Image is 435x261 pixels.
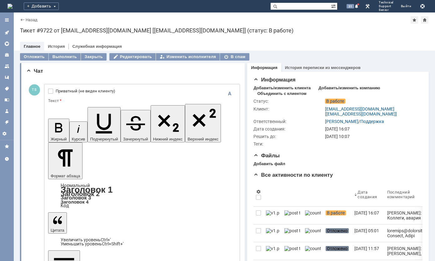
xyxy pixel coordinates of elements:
[48,99,235,103] div: Текст
[24,44,40,49] a: Главное
[10,85,46,90] a: [PHONE_NUMBER]
[325,134,350,139] span: [DATE] 10:07
[266,246,279,251] img: v1.png
[2,72,12,82] a: Шаблоны комментариев
[13,55,32,60] font: tpavlova
[352,183,384,207] th: Дата создания
[8,111,177,115] div: Причины и сроки уточняются, подробную информацию сообщим при первой возможности.
[28,55,32,60] span: @
[10,95,27,100] span: macomnet
[61,190,100,197] a: Заголовок 2
[385,242,433,260] a: [PERSON_NAME]: [PERSON_NAME], [DATE] мы вам написали уже после того, как сами поменяли кабель..
[153,137,183,141] span: Нижний индекс
[347,4,354,8] span: 31
[48,142,82,179] button: Формат абзаца
[2,84,12,94] a: Теги
[61,185,113,195] a: Заголовок 1
[48,212,67,234] button: Цитата
[284,210,300,215] img: post ticket.png
[10,50,46,55] a: [PHONE_NUMBER]
[9,60,10,65] span: .
[352,242,384,260] a: [DATE] 11:57
[387,190,426,199] div: Последний комментарий
[51,137,67,141] span: Жирный
[323,242,352,260] a: Отложено
[256,189,261,194] span: Настройки
[352,224,384,242] a: [DATE] 05:01
[266,228,279,233] img: v1.png
[282,207,302,224] a: post ticket.png
[411,16,418,24] div: Добавить в избранное
[419,2,426,10] button: Сохранить лог
[2,39,12,49] a: Общая аналитика
[87,107,120,142] button: Подчеркнутый
[385,224,433,242] a: loremips@dolorsit.am: Consect, Adipi elitseddo eiusmodtempori utlab. Etdolo magna aliquaeni. Admi...
[354,228,379,233] div: [DATE] 05:01
[4,90,12,95] span: mail
[323,207,352,224] a: В работе
[253,172,333,178] span: Все активности по клиенту
[2,27,12,37] a: Активности
[302,242,323,260] a: counter.png
[185,104,221,142] button: Верхний индекс
[8,163,47,168] span: [PHONE_NUMBER]
[48,119,69,142] button: Жирный
[2,129,12,139] a: Настройки
[2,55,4,60] span: -
[305,246,321,251] img: counter.png
[379,4,393,8] span: Support
[2,50,12,60] a: Клиенты
[253,86,311,91] div: Добавить/изменить клиента
[263,242,282,260] a: v1.png
[253,153,280,159] span: Файлы
[14,25,76,30] span: [STREET_ADDRESS]
[7,4,12,9] a: Перейти на домашнюю страницу
[32,55,49,60] font: macomnet
[354,210,379,215] div: [DATE] 16:07
[257,91,306,96] div: Объединить с клиентом
[49,55,50,60] font: .
[325,119,384,124] div: /
[151,105,185,142] button: Нижний индекс
[48,238,236,246] div: Цитата
[253,134,324,139] div: Решить до:
[379,1,393,4] span: Technical
[32,90,49,95] font: macomnet
[90,137,118,141] span: Подчеркнутый
[50,90,53,95] font: ru
[284,228,300,233] img: post ticket.png
[352,207,384,224] a: [DATE] 16:07
[266,210,279,215] img: v1.png
[253,141,324,146] div: Теги:
[48,44,65,49] a: История
[7,4,12,9] img: logo
[8,159,177,164] div: ООО "Региональные беспроводные сети"
[305,210,321,215] img: counter.png
[28,95,32,100] span: ru
[123,137,148,141] span: Зачеркнутый
[26,17,37,22] a: Назад
[325,106,397,116] a: [EMAIL_ADDRESS][DOMAIN_NAME] [[EMAIL_ADDRESS][DOMAIN_NAME]]
[4,55,12,60] span: mail
[2,117,12,127] a: Правила автоматизации
[69,121,88,142] button: Курсив
[326,210,346,215] span: В работе
[357,190,377,199] div: Дата создания
[61,237,111,242] a: Increase
[56,89,235,94] label: Приватный (не виден клиенту)
[29,84,40,96] span: TS
[379,8,393,12] span: Senior
[11,90,13,95] span: :
[121,110,151,142] button: Зачеркнутый
[387,210,431,240] div: [PERSON_NAME]: Коллеги, авария связана с обрывом магистральной ВОЛС в районе [GEOGRAPHIC_DATA].
[61,203,69,209] a: Код
[385,207,433,224] a: [PERSON_NAME]: Коллеги, авария связана с обрывом магистральной ВОЛС в районе [GEOGRAPHIC_DATA].
[102,241,123,246] span: Ctrl+Shift+'
[2,106,12,116] a: Мой профиль
[325,119,358,124] a: [PERSON_NAME]
[10,60,27,65] span: macomnet
[28,90,32,95] span: @
[2,131,12,136] span: Настройки
[9,95,10,100] span: .
[253,99,324,104] div: Статус:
